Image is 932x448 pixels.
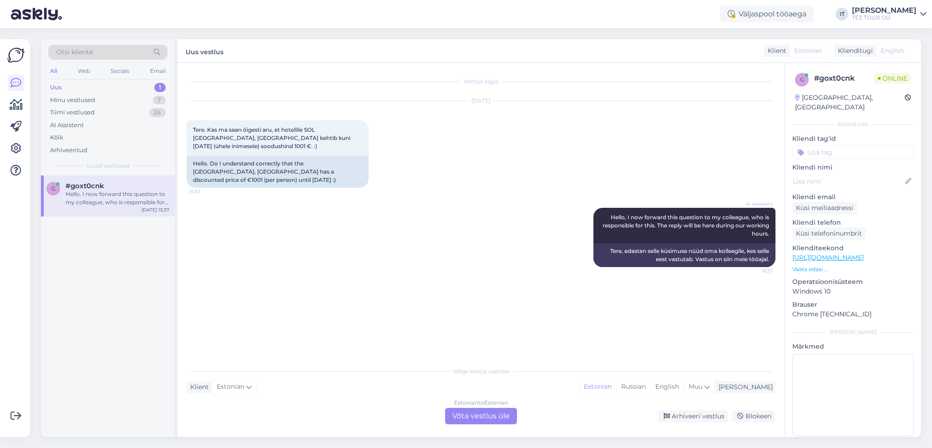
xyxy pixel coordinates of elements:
[795,93,905,112] div: [GEOGRAPHIC_DATA], [GEOGRAPHIC_DATA]
[187,367,775,376] div: Valige keel ja vastake
[793,176,903,186] input: Lisa nimi
[792,120,914,129] div: Kliendi info
[852,14,917,21] div: TEZ TOUR OÜ
[792,134,914,144] p: Kliendi tag'id
[874,73,911,83] span: Online
[7,46,25,64] img: Askly Logo
[579,380,616,394] div: Estonian
[792,300,914,309] p: Brauser
[792,163,914,172] p: Kliendi nimi
[187,97,775,105] div: [DATE]
[186,45,223,57] label: Uus vestlus
[852,7,917,14] div: [PERSON_NAME]
[616,380,650,394] div: Russian
[792,277,914,287] p: Operatsioonisüsteem
[454,399,508,407] div: Estonian to Estonian
[50,96,95,105] div: Minu vestlused
[792,287,914,296] p: Windows 10
[794,46,822,56] span: Estonian
[50,121,84,130] div: AI Assistent
[792,192,914,202] p: Kliendi email
[50,133,63,142] div: Kõik
[187,77,775,86] div: Vestlus algas
[800,76,804,83] span: g
[720,6,814,22] div: Väljaspool tööaega
[836,8,848,21] div: IT
[650,380,684,394] div: English
[603,214,770,237] span: Hello, I now forward this question to my colleague, who is responsible for this. The reply will b...
[66,182,104,190] span: #goxt0cnk
[792,328,914,336] div: [PERSON_NAME]
[732,410,775,422] div: Blokeeri
[51,185,56,192] span: g
[792,309,914,319] p: Chrome [TECHNICAL_ID]
[50,83,62,92] div: Uus
[76,65,92,77] div: Web
[792,253,864,262] a: [URL][DOMAIN_NAME]
[48,65,59,77] div: All
[792,145,914,159] input: Lisa tag
[792,243,914,253] p: Klienditeekond
[739,201,773,207] span: AI Assistent
[187,382,209,392] div: Klient
[148,65,167,77] div: Email
[187,156,369,188] div: Hello. Do I understand correctly that the [GEOGRAPHIC_DATA], [GEOGRAPHIC_DATA] has a discounted p...
[217,382,244,392] span: Estonian
[153,96,166,105] div: 7
[792,218,914,227] p: Kliendi telefon
[142,206,169,213] div: [DATE] 15:37
[814,73,874,84] div: # goxt0cnk
[689,382,703,391] span: Muu
[593,243,775,267] div: Tere, edastan selle küsimuse nüüd oma kolleegile, kes selle eest vastutab. Vastus on siin meie tö...
[154,83,166,92] div: 1
[87,162,129,170] span: Uued vestlused
[189,188,223,195] span: 15:37
[792,265,914,273] p: Vaata edasi ...
[445,408,517,424] div: Võta vestlus üle
[50,108,95,117] div: Tiimi vestlused
[50,146,87,155] div: Arhiveeritud
[56,47,93,57] span: Otsi kliente
[109,65,131,77] div: Socials
[792,342,914,351] p: Märkmed
[764,46,786,56] div: Klient
[658,410,728,422] div: Arhiveeri vestlus
[66,190,169,206] div: Hello, I now forward this question to my colleague, who is responsible for this. The reply will b...
[149,108,166,117] div: 24
[193,126,352,149] span: Tere. Kas ma saan õigesti aru, et hotellile SOL [GEOGRAPHIC_DATA], [GEOGRAPHIC_DATA] kehtib kuni ...
[792,202,857,214] div: Küsi meiliaadressi
[852,7,927,21] a: [PERSON_NAME]TEZ TOUR OÜ
[739,268,773,274] span: 15:37
[881,46,904,56] span: English
[792,227,866,240] div: Küsi telefoninumbrit
[834,46,873,56] div: Klienditugi
[715,382,773,392] div: [PERSON_NAME]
